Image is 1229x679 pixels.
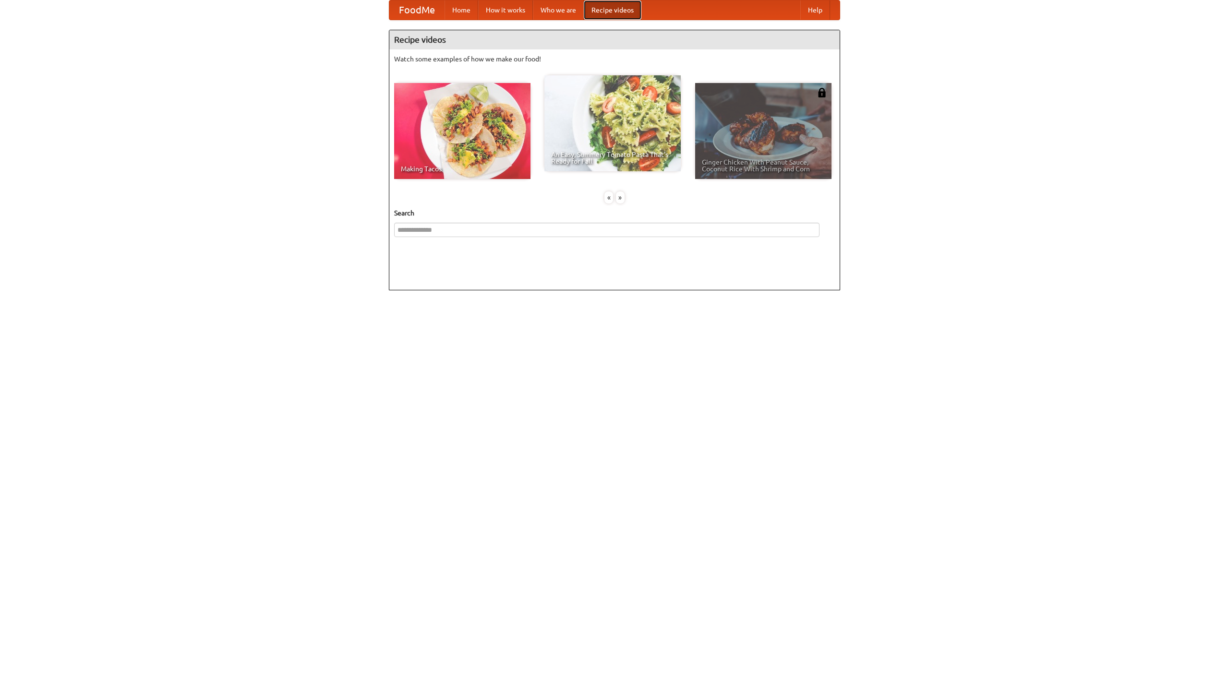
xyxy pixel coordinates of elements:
a: An Easy, Summery Tomato Pasta That's Ready for Fall [544,75,681,171]
a: FoodMe [389,0,445,20]
h4: Recipe videos [389,30,840,49]
span: Making Tacos [401,166,524,172]
div: « [604,191,613,203]
a: Who we are [533,0,584,20]
img: 483408.png [817,88,827,97]
p: Watch some examples of how we make our food! [394,54,835,64]
h5: Search [394,208,835,218]
a: How it works [478,0,533,20]
a: Recipe videos [584,0,641,20]
a: Making Tacos [394,83,530,179]
div: » [616,191,625,203]
a: Help [800,0,830,20]
a: Home [445,0,478,20]
span: An Easy, Summery Tomato Pasta That's Ready for Fall [551,151,674,165]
